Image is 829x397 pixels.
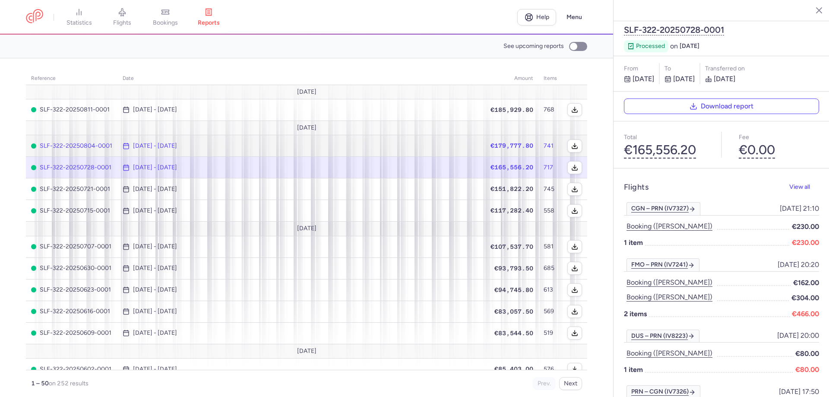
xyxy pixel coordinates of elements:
div: Transferred on [705,63,819,74]
span: €151,822.20 [490,185,533,192]
time: [DATE] - [DATE] [133,243,177,250]
p: to [664,63,695,74]
span: [DATE] [297,348,316,355]
span: [DATE] [297,89,316,95]
button: Booking ([PERSON_NAME]) [624,277,715,288]
span: €179,777.80 [490,142,533,149]
button: €0.00 [739,143,775,158]
span: €165,556.20 [490,164,533,171]
h4: Flights [624,182,649,192]
td: 768 [538,99,562,121]
span: [DATE] 20:20 [778,261,819,269]
time: [DATE] - [DATE] [133,207,177,214]
a: CitizenPlane red outlined logo [26,9,43,25]
span: SLF-322-20250715-0001 [31,207,112,214]
td: 685 [538,257,562,279]
button: €165,556.20 [624,143,696,158]
button: View all [780,179,819,196]
div: on [624,40,699,52]
span: processed [636,42,665,51]
td: 576 [538,359,562,380]
span: [DATE] 21:10 [780,205,819,213]
p: [DATE] [624,74,654,84]
button: SLF-322-20250728-0001 [624,25,724,35]
span: SLF-322-20250804-0001 [31,143,112,149]
a: Help [517,9,556,25]
span: [DATE] 20:00 [777,332,819,340]
span: statistics [66,19,92,27]
span: flights [113,19,131,27]
p: Total [624,132,704,143]
p: [DATE] [705,74,819,84]
span: €230.00 [792,237,819,248]
a: statistics [57,8,101,27]
span: Help [536,14,549,20]
span: View all [789,184,810,190]
span: €117,282.40 [490,207,533,214]
button: Download report [624,98,819,114]
p: 1 item [624,237,819,248]
span: SLF-322-20250728-0001 [31,164,112,171]
time: [DATE] - [DATE] [133,308,177,315]
td: 745 [538,178,562,200]
p: From [624,63,654,74]
a: DUS – PRN (IV8223) [626,330,699,343]
td: 613 [538,279,562,301]
a: bookings [144,8,187,27]
td: 581 [538,236,562,257]
p: 2 items [624,308,819,319]
span: [DATE] [297,225,316,232]
span: SLF-322-20250721-0001 [31,186,112,193]
span: reports [198,19,220,27]
span: €107,537.70 [490,243,533,250]
td: 519 [538,322,562,344]
p: Fee [739,132,819,143]
span: €304.00 [791,292,819,303]
span: SLF-322-20250616-0001 [31,308,112,315]
button: Booking ([PERSON_NAME]) [624,348,715,359]
th: reference [26,72,117,85]
a: flights [101,8,144,27]
span: €466.00 [792,308,819,319]
button: Booking ([PERSON_NAME]) [624,292,715,303]
th: items [538,72,562,85]
span: SLF-322-20250602-0001 [31,366,112,373]
td: 741 [538,135,562,157]
td: 558 [538,200,562,222]
time: [DATE] - [DATE] [133,186,177,193]
span: €93,793.50 [494,265,533,272]
span: €80.00 [795,348,819,359]
span: €83,544.50 [494,330,533,337]
button: Next [559,377,582,390]
a: CGN – PRN (IV7327) [626,202,700,215]
span: SLF-322-20250630-0001 [31,265,112,272]
a: reports [187,8,230,27]
span: SLF-322-20250811-0001 [31,106,112,113]
span: SLF-322-20250623-0001 [31,286,112,293]
span: on 252 results [49,380,89,387]
p: 1 item [624,364,819,375]
span: SLF-322-20250707-0001 [31,243,112,250]
span: €230.00 [792,221,819,232]
time: [DATE] - [DATE] [133,265,177,272]
th: date [117,72,485,85]
time: [DATE] - [DATE] [133,143,177,149]
span: [DATE] [297,124,316,131]
span: SLF-322-20250609-0001 [31,330,112,337]
td: 569 [538,301,562,322]
span: €83,057.50 [494,308,533,315]
span: [DATE] [680,43,699,50]
span: €94,745.80 [494,286,533,293]
span: See upcoming reports [503,43,564,50]
p: [DATE] [664,74,695,84]
span: €185,929.80 [490,106,533,113]
time: [DATE] - [DATE] [133,286,177,293]
span: bookings [153,19,178,27]
button: Prev. [533,377,556,390]
span: €80.00 [795,364,819,375]
button: Menu [561,9,587,25]
th: amount [485,72,538,85]
button: Booking ([PERSON_NAME]) [624,221,715,232]
time: [DATE] - [DATE] [133,106,177,113]
a: FMO – PRN (IV7241) [626,258,699,271]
